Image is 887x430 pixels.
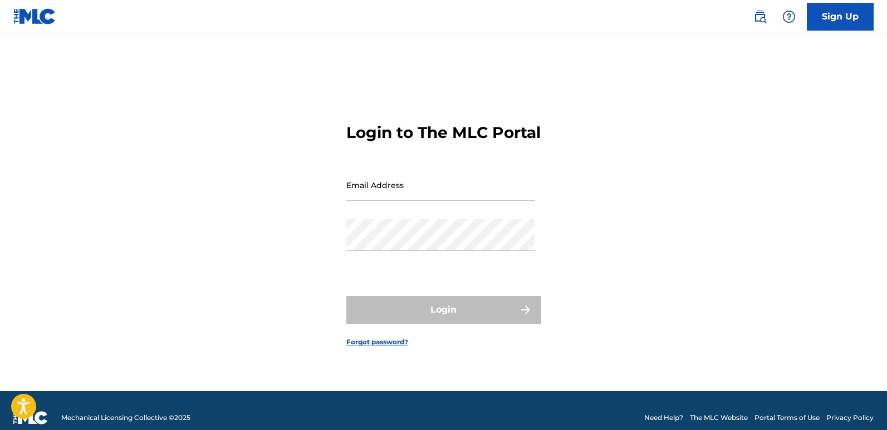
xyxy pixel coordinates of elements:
[782,10,796,23] img: help
[831,377,887,430] div: Chat-Widget
[61,413,190,423] span: Mechanical Licensing Collective © 2025
[753,10,767,23] img: search
[346,123,541,142] h3: Login to The MLC Portal
[13,8,56,24] img: MLC Logo
[690,413,748,423] a: The MLC Website
[826,413,874,423] a: Privacy Policy
[346,337,408,347] a: Forgot password?
[754,413,820,423] a: Portal Terms of Use
[778,6,800,28] div: Help
[13,411,48,424] img: logo
[644,413,683,423] a: Need Help?
[831,377,887,430] iframe: Chat Widget
[749,6,771,28] a: Public Search
[807,3,874,31] a: Sign Up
